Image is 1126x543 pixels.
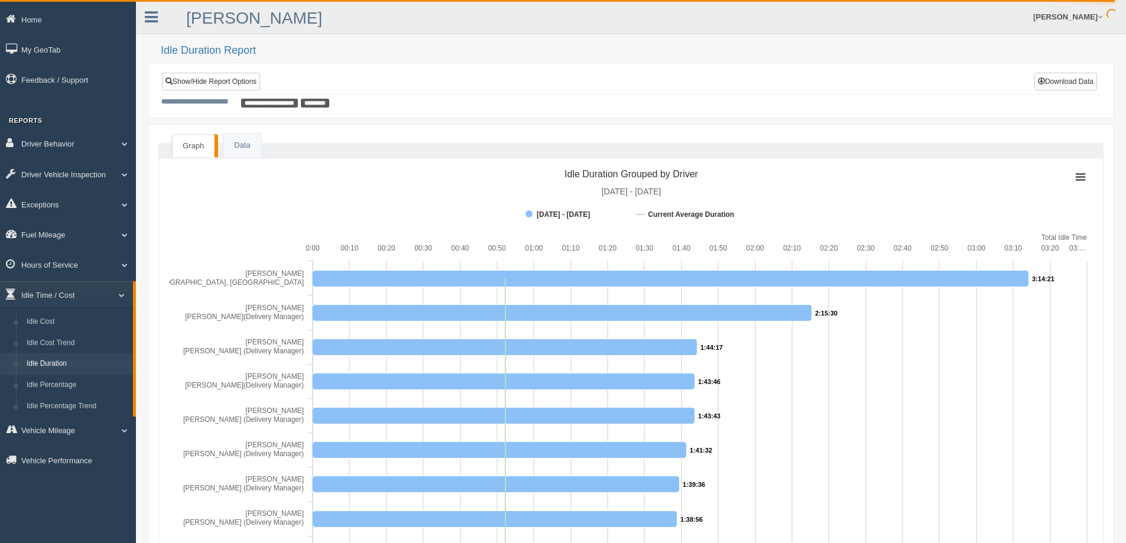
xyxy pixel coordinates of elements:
tspan: [PERSON_NAME] [245,372,304,381]
tspan: [PERSON_NAME](Delivery Manager) [185,313,304,321]
tspan: 03:… [1069,244,1086,252]
a: Idle Duration [21,353,133,375]
text: 02:00 [747,244,764,252]
a: [PERSON_NAME] [186,9,322,27]
tspan: [PERSON_NAME] (Delivery Manager) [183,415,304,424]
tspan: [PERSON_NAME] (Delivery Manager) [183,347,304,355]
tspan: [PERSON_NAME] [245,475,304,483]
tspan: [DATE] - [DATE] [602,187,661,196]
a: Show/Hide Report Options [162,73,260,90]
tspan: [DATE] - [DATE] [537,210,590,219]
tspan: Idle Duration Grouped by Driver [564,169,699,179]
text: 02:30 [857,244,875,252]
tspan: 1:41:32 [690,447,712,454]
text: 00:50 [488,244,506,252]
a: Data [223,134,261,158]
text: 02:50 [930,244,948,252]
tspan: [PERSON_NAME] (Delivery Manager) [183,484,304,492]
text: 02:10 [783,244,801,252]
text: 00:10 [340,244,358,252]
a: Idle Cost [21,311,133,333]
tspan: [PERSON_NAME] (Delivery Manager) [183,518,304,526]
tspan: [PERSON_NAME] [245,509,304,518]
text: 01:00 [525,244,543,252]
a: Idle Cost Trend [21,333,133,354]
h2: Idle Duration Report [161,45,1114,57]
text: 01:10 [562,244,580,252]
a: Idle Percentage Trend [21,396,133,417]
text: 00:40 [452,244,469,252]
text: 01:30 [635,244,653,252]
a: Graph [172,134,215,158]
tspan: [PERSON_NAME] [245,338,304,346]
text: 0:00 [306,244,320,252]
text: 03:20 [1041,244,1059,252]
tspan: [GEOGRAPHIC_DATA], [GEOGRAPHIC_DATA] [152,278,304,287]
text: 01:50 [709,244,727,252]
text: 02:20 [820,244,838,252]
tspan: Total Idle Time [1041,233,1088,242]
tspan: 1:39:36 [683,481,705,488]
tspan: [PERSON_NAME] [245,441,304,449]
tspan: [PERSON_NAME] (Delivery Manager) [183,450,304,458]
tspan: 3:14:21 [1032,275,1054,282]
tspan: 2:15:30 [815,310,838,317]
tspan: 1:38:56 [680,516,703,523]
tspan: [PERSON_NAME](Delivery Manager) [185,381,304,389]
tspan: [PERSON_NAME] [245,407,304,415]
button: Download Data [1034,73,1097,90]
text: 03:10 [1004,244,1022,252]
text: 01:40 [673,244,690,252]
tspan: Current Average Duration [648,210,734,219]
tspan: 1:43:43 [698,412,721,420]
tspan: [PERSON_NAME] [245,304,304,312]
tspan: [PERSON_NAME] [245,269,304,278]
tspan: 1:44:17 [700,344,723,351]
text: 02:40 [894,244,911,252]
tspan: 1:43:46 [698,378,721,385]
text: 00:20 [378,244,395,252]
text: 01:20 [599,244,616,252]
a: Idle Percentage [21,375,133,396]
text: 03:00 [968,244,985,252]
text: 00:30 [414,244,432,252]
